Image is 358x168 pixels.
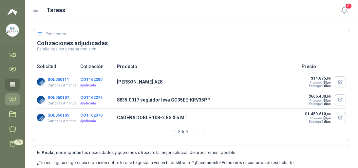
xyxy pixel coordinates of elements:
span: ,00 [327,99,331,102]
span: ,00 [326,95,331,98]
p: Ajudicada [80,83,113,88]
p: Cartones America [47,119,77,124]
p: Cartones America [47,101,77,106]
p: Producto [117,63,298,70]
span: $ [323,81,331,84]
span: 76 [14,140,23,145]
button: SOL050107 [47,95,69,100]
span: 14.875 [313,76,331,81]
p: Entrega: [305,120,331,123]
p: Solicitud [37,63,76,70]
span: 8 [345,3,352,9]
a: 76 [5,138,20,150]
span: 1 días [322,120,331,123]
p: Pendientes por generar remisión [37,47,346,51]
p: CADENA DOBLE 10B-2 BS X 5 MT [117,114,298,121]
span: ,00 [327,81,331,84]
p: Cartones America [47,83,77,88]
h1: Tareas [47,6,65,15]
p: Cotización [80,63,113,70]
button: SOL050105 [47,113,69,118]
span: ,00 [326,77,331,80]
p: Precio [302,63,346,70]
span: $ [323,99,331,102]
span: ,00 [326,112,331,116]
span: 666.400 [311,94,331,99]
span: 0 [325,99,331,102]
p: Ajudicada [80,119,113,124]
h5: Pendientes [46,31,66,37]
p: $ [308,94,331,99]
span: 1 días [322,84,331,88]
span: 0 [325,81,331,84]
p: Ajudicada [80,101,113,106]
img: Company Logo [37,114,45,121]
b: Peakr [42,150,54,155]
button: COT162380 [80,77,103,82]
p: ¿Tienes alguna sugerencia o petición sobre lo que te gustaría ver en tu dashboard? ¡Cuéntanoslo! ... [37,159,346,166]
p: Entrega: [308,84,331,88]
p: Entrega: [308,102,331,106]
h3: Cotizaciones adjudicadas [37,39,346,47]
p: 8835.0017 seguidor leva GC35EE-KRV35PP [117,96,298,103]
span: 1.450.610 [307,112,331,116]
span: 1 días [322,102,331,106]
p: $ [308,76,331,81]
button: 8 [338,5,350,16]
div: 1 - 3 de 3 [174,126,209,137]
div: Incluido [310,81,322,84]
span: 0 [325,116,331,120]
div: Incluido [310,99,322,102]
img: Company Logo [37,78,45,86]
img: Logo peakr [8,8,17,16]
span: ,00 [327,117,331,120]
p: $ [305,112,331,116]
p: En , nos importan tus necesidades y queremos ofrecerte la mejor solución de procurement posible. [37,149,346,156]
span: $ [323,116,331,120]
button: COT162378 [80,113,103,118]
button: COT162379 [80,95,103,100]
img: Company Logo [6,24,19,36]
button: SOL050111 [47,77,69,82]
p: [PERSON_NAME] A28 [117,78,298,85]
div: Incluido [310,116,322,120]
img: Company Logo [37,96,45,104]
